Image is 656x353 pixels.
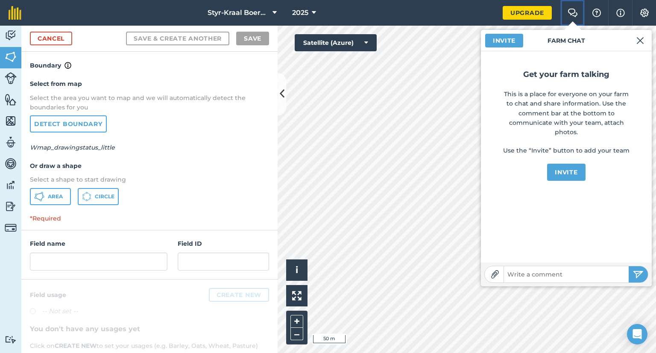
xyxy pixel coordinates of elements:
img: svg+xml;base64,PD94bWwgdmVyc2lvbj0iMS4wIiBlbmNvZGluZz0idXRmLTgiPz4KPCEtLSBHZW5lcmF0b3I6IEFkb2JlIE... [5,179,17,191]
h4: Field name [30,239,167,248]
span: i [296,265,298,275]
img: svg+xml;base64,PHN2ZyB4bWxucz0iaHR0cDovL3d3dy53My5vcmcvMjAwMC9zdmciIHdpZHRoPSI1NiIgaGVpZ2h0PSI2MC... [5,50,17,63]
img: svg+xml;base64,PD94bWwgdmVyc2lvbj0iMS4wIiBlbmNvZGluZz0idXRmLTgiPz4KPCEtLSBHZW5lcmF0b3I6IEFkb2JlIE... [5,157,17,170]
img: svg+xml;base64,PHN2ZyB4bWxucz0iaHR0cDovL3d3dy53My5vcmcvMjAwMC9zdmciIHdpZHRoPSIxNyIgaGVpZ2h0PSIxNy... [64,60,71,71]
button: i [286,259,307,281]
button: Save & Create Another [126,32,229,45]
a: Detect boundary [30,115,107,132]
h4: Select from map [30,79,269,88]
p: Select a shape to start drawing [30,175,269,184]
button: Invite [485,34,523,47]
img: svg+xml;base64,PD94bWwgdmVyc2lvbj0iMS4wIiBlbmNvZGluZz0idXRmLTgiPz4KPCEtLSBHZW5lcmF0b3I6IEFkb2JlIE... [5,29,17,42]
img: Paperclip icon [491,270,499,279]
h4: Or draw a shape [30,161,269,171]
span: Circle [95,193,114,200]
button: Invite [547,164,585,181]
p: *Required [21,214,278,230]
img: A cog icon [639,9,650,17]
p: Use the “Invite” button to add your team [502,146,630,155]
h4: Boundary [21,52,278,71]
img: A question mark icon [592,9,602,17]
h3: Farm Chat [481,30,652,51]
img: svg+xml;base64,PHN2ZyB4bWxucz0iaHR0cDovL3d3dy53My5vcmcvMjAwMC9zdmciIHdpZHRoPSI1NiIgaGVpZ2h0PSI2MC... [5,115,17,127]
button: Area [30,188,71,205]
span: 2025 [292,8,308,18]
h4: Field ID [178,239,269,248]
img: Four arrows, one pointing top left, one top right, one bottom right and the last bottom left [292,291,302,300]
img: svg+xml;base64,PHN2ZyB4bWxucz0iaHR0cDovL3d3dy53My5vcmcvMjAwMC9zdmciIHdpZHRoPSIyNSIgaGVpZ2h0PSIyNC... [633,269,644,279]
button: + [290,315,303,328]
img: svg+xml;base64,PD94bWwgdmVyc2lvbj0iMS4wIiBlbmNvZGluZz0idXRmLTgiPz4KPCEtLSBHZW5lcmF0b3I6IEFkb2JlIE... [5,72,17,84]
img: svg+xml;base64,PHN2ZyB4bWxucz0iaHR0cDovL3d3dy53My5vcmcvMjAwMC9zdmciIHdpZHRoPSI1NiIgaGVpZ2h0PSI2MC... [5,93,17,106]
img: svg+xml;base64,PD94bWwgdmVyc2lvbj0iMS4wIiBlbmNvZGluZz0idXRmLTgiPz4KPCEtLSBHZW5lcmF0b3I6IEFkb2JlIE... [5,335,17,344]
img: svg+xml;base64,PHN2ZyB4bWxucz0iaHR0cDovL3d3dy53My5vcmcvMjAwMC9zdmciIHdpZHRoPSIxNyIgaGVpZ2h0PSIxNy... [616,8,625,18]
div: Open Intercom Messenger [627,324,647,344]
a: Upgrade [503,6,552,20]
img: svg+xml;base64,PD94bWwgdmVyc2lvbj0iMS4wIiBlbmNvZGluZz0idXRmLTgiPz4KPCEtLSBHZW5lcmF0b3I6IEFkb2JlIE... [5,200,17,213]
p: This is a place for everyone on your farm to chat and share information. Use the comment bar at t... [502,89,630,137]
button: – [290,328,303,340]
button: Satellite (Azure) [295,34,377,51]
img: svg+xml;base64,PHN2ZyB4bWxucz0iaHR0cDovL3d3dy53My5vcmcvMjAwMC9zdmciIHdpZHRoPSIyMiIgaGVpZ2h0PSIzMC... [636,35,644,46]
em: Wmap_drawingstatus_little [30,144,115,151]
img: svg+xml;base64,PD94bWwgdmVyc2lvbj0iMS4wIiBlbmNvZGluZz0idXRmLTgiPz4KPCEtLSBHZW5lcmF0b3I6IEFkb2JlIE... [5,136,17,149]
span: Area [48,193,63,200]
img: svg+xml;base64,PD94bWwgdmVyc2lvbj0iMS4wIiBlbmNvZGluZz0idXRmLTgiPz4KPCEtLSBHZW5lcmF0b3I6IEFkb2JlIE... [5,222,17,234]
button: Save [236,32,269,45]
h2: Get your farm talking [502,68,630,81]
a: Cancel [30,32,72,45]
span: Styr-Kraal Boerdery [208,8,269,18]
p: Select the area you want to map and we will automatically detect the boundaries for you [30,93,269,112]
button: Circle [78,188,119,205]
input: Write a comment [504,268,629,280]
img: fieldmargin Logo [9,6,21,20]
img: Two speech bubbles overlapping with the left bubble in the forefront [568,9,578,17]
